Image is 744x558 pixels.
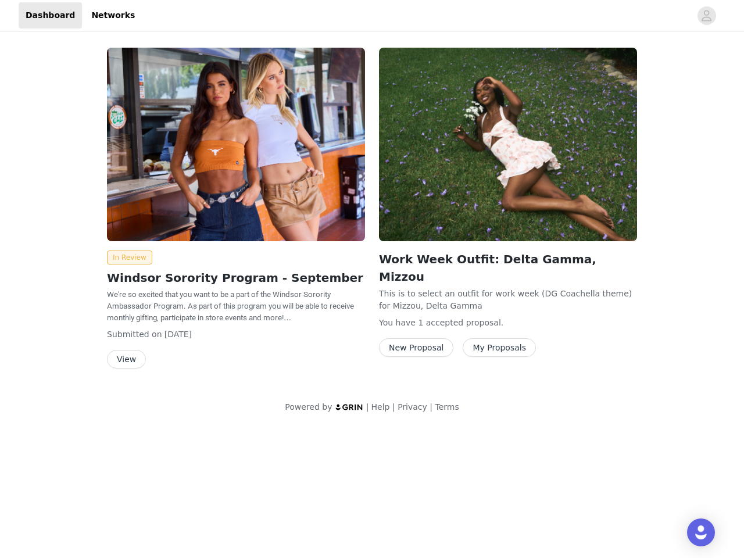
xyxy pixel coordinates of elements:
h2: Work Week Outfit: Delta Gamma, Mizzou [379,251,637,285]
div: Open Intercom Messenger [687,518,715,546]
a: Dashboard [19,2,82,28]
span: | [366,402,369,412]
img: Windsor [379,48,637,241]
button: My Proposals [463,338,536,357]
button: New Proposal [379,338,453,357]
img: Windsor [107,48,365,241]
a: Networks [84,2,142,28]
span: [DATE] [164,330,192,339]
span: | [430,402,432,412]
span: | [392,402,395,412]
p: You have 1 accepted proposal . [379,317,637,329]
div: avatar [701,6,712,25]
img: logo [335,403,364,411]
span: We're so excited that you want to be a part of the Windsor Sorority Ambassador Program. As part o... [107,290,354,322]
button: View [107,350,146,369]
h2: Windsor Sorority Program - September [107,269,365,287]
a: Help [371,402,390,412]
a: View [107,355,146,364]
p: This is to select an outfit for work week (DG Coachella theme) for Mizzou, Delta Gamma [379,288,637,312]
a: Privacy [398,402,427,412]
span: Powered by [285,402,332,412]
span: Submitted on [107,330,162,339]
a: Terms [435,402,459,412]
span: In Review [107,251,152,264]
